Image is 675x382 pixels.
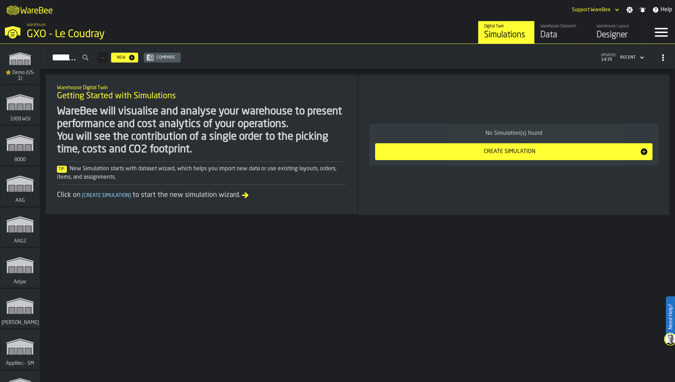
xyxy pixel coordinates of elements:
button: button-Create Simulation [375,143,652,160]
a: link-to-/wh/i/ba0ffe14-8e36-4604-ab15-0eac01efbf24/simulations [0,208,40,248]
span: 8000 [13,157,27,163]
span: AAG [14,198,26,203]
div: DropdownMenuValue-Support WareBee [572,7,611,13]
a: link-to-/wh/i/d1ef1afb-ce11-4124-bdae-ba3d01893ec0/simulations [0,85,40,126]
span: Create Simulation [81,193,133,198]
div: New [114,55,128,60]
span: — [101,55,104,60]
div: Digital Twin [484,24,529,29]
span: AAG2 [13,238,28,244]
a: link-to-/wh/i/efd9e906-5eb9-41af-aac9-d3e075764b8d/designer [591,21,647,44]
div: Create Simulation [379,147,640,156]
label: Need Help? [667,297,674,336]
span: Getting Started with Simulations [57,91,176,102]
a: link-to-/wh/i/27cb59bd-8ba0-4176-b0f1-d82d60966913/simulations [0,167,40,208]
span: Warehouse [27,22,46,27]
span: Help [661,6,672,14]
span: updated: [601,53,616,57]
span: 3309 WSI [8,116,32,122]
a: link-to-/wh/i/b2e041e4-2753-4086-a82a-958e8abdd2c7/simulations [0,126,40,167]
label: button-toggle-Settings [623,6,636,13]
div: ItemListCard- [358,74,669,215]
a: link-to-/wh/i/103622fe-4b04-4da1-b95f-2619b9c959cc/simulations [0,45,40,85]
div: New Simulation starts with dataset wizard, which helps you import new data or use existing layout... [57,165,346,182]
div: Compare [154,55,178,60]
a: link-to-/wh/i/efd9e906-5eb9-41af-aac9-d3e075764b8d/simulations [478,21,534,44]
div: DropdownMenuValue-4 [620,55,636,60]
a: link-to-/wh/i/72fe6713-8242-4c3c-8adf-5d67388ea6d5/simulations [0,289,40,330]
div: DropdownMenuValue-4 [617,53,645,62]
div: Data [540,29,585,41]
div: Warehouse Layout [597,24,641,29]
label: button-toggle-Menu [647,21,675,44]
div: DropdownMenuValue-Support WareBee [569,6,621,14]
div: ItemListCard- [46,74,358,214]
div: WareBee will visualise and analyse your warehouse to present performance and cost analytics of yo... [57,105,346,156]
div: title-Getting Started with Simulations [51,80,352,105]
div: Warehouse Datasets [540,24,585,29]
a: link-to-/wh/i/662479f8-72da-4751-a936-1d66c412adb4/simulations [0,330,40,370]
a: link-to-/wh/i/efd9e906-5eb9-41af-aac9-d3e075764b8d/data [534,21,591,44]
div: Simulations [484,29,529,41]
div: No Simulation(s) found [375,129,652,138]
div: GXO - Le Coudray [27,28,217,41]
div: Click on to start the new simulation wizard. [57,190,346,200]
span: [ [82,193,84,198]
span: Adyar [12,279,28,285]
h2: Sub Title [57,84,346,91]
button: button-Compare [144,53,181,62]
a: link-to-/wh/i/862141b4-a92e-43d2-8b2b-6509793ccc83/simulations [0,248,40,289]
span: Applitec - SM [5,361,36,366]
h2: button-Simulations [40,44,675,69]
span: ⭐ Demo (US-1) [3,70,37,81]
div: ButtonLoadMore-Load More-Prev-First-Last [94,52,111,63]
label: button-toggle-Help [649,6,675,14]
span: ] [129,193,131,198]
label: button-toggle-Notifications [636,6,649,13]
span: 14:35 [601,57,616,62]
div: Designer [597,29,641,41]
button: button-New [111,53,138,62]
span: Tip: [57,166,67,173]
